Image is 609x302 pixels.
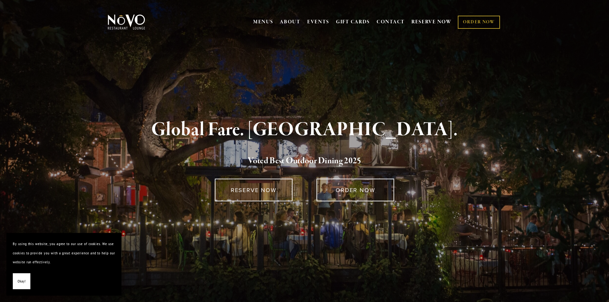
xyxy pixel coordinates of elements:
a: CONTACT [377,16,405,28]
a: GIFT CARDS [336,16,370,28]
button: Okay! [13,273,30,290]
strong: Global Fare. [GEOGRAPHIC_DATA]. [151,118,458,142]
a: EVENTS [307,19,329,25]
a: RESERVE NOW [411,16,452,28]
img: Novo Restaurant &amp; Lounge [106,14,146,30]
a: Voted Best Outdoor Dining 202 [248,155,357,167]
p: By using this website, you agree to our use of cookies. We use cookies to provide you with a grea... [13,239,115,267]
a: RESERVE NOW [215,179,293,201]
a: MENUS [253,19,273,25]
a: ORDER NOW [316,179,394,201]
h2: 5 [118,154,491,168]
a: ABOUT [280,19,301,25]
span: Okay! [18,277,26,286]
section: Cookie banner [6,233,121,296]
a: ORDER NOW [458,16,500,29]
